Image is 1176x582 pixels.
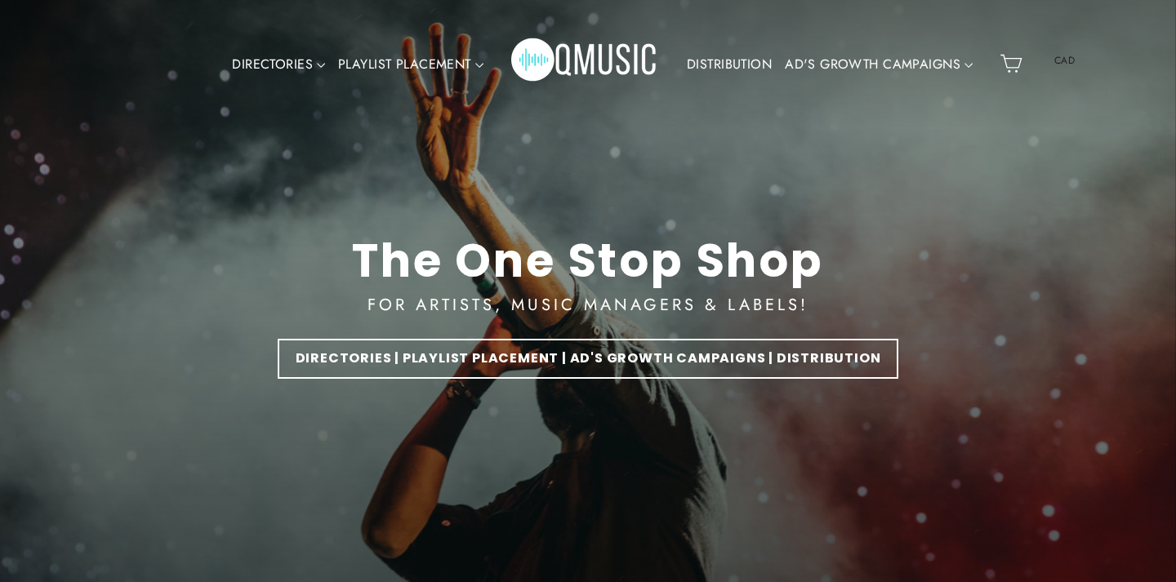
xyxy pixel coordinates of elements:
[511,27,658,100] img: Q Music Promotions
[680,46,778,83] a: DISTRIBUTION
[1034,48,1096,73] span: CAD
[367,292,808,318] div: FOR ARTISTS, MUSIC MANAGERS & LABELS!
[352,233,824,288] div: The One Stop Shop
[177,16,994,112] div: Primary
[225,46,332,83] a: DIRECTORIES
[278,339,899,379] a: DIRECTORIES | PLAYLIST PLACEMENT | AD'S GROWTH CAMPAIGNS | DISTRIBUTION
[778,46,979,83] a: AD'S GROWTH CAMPAIGNS
[332,46,490,83] a: PLAYLIST PLACEMENT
